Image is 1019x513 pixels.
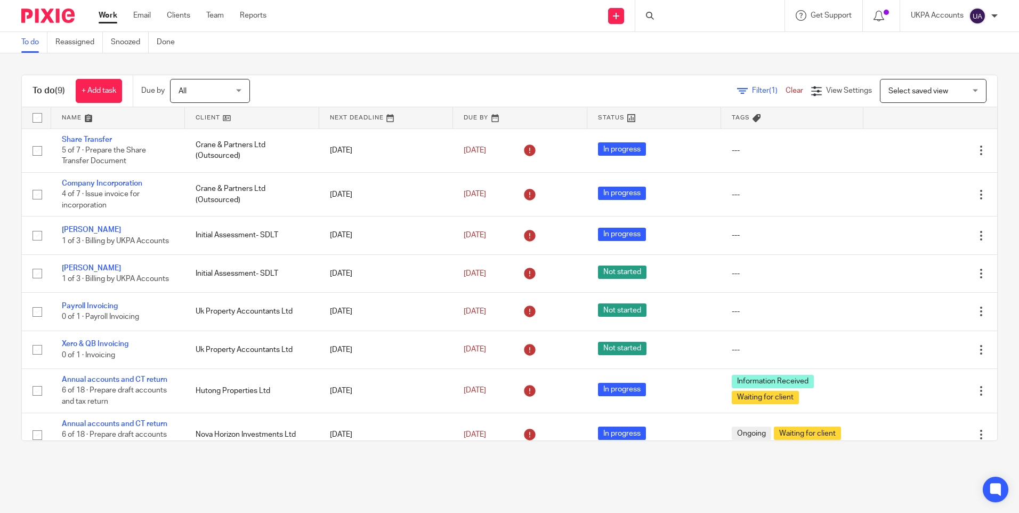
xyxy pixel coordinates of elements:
span: (1) [769,87,778,94]
span: Not started [598,266,646,279]
a: [PERSON_NAME] [62,264,121,272]
span: 1 of 3 · Billing by UKPA Accounts [62,275,169,283]
span: [DATE] [464,346,486,354]
span: Get Support [811,12,852,19]
p: Due by [141,85,165,96]
span: [DATE] [464,191,486,198]
span: 4 of 7 · Issue invoice for incorporation [62,191,140,210]
span: 5 of 7 · Prepare the Share Transfer Document [62,147,146,165]
span: Filter [752,87,786,94]
td: Crane & Partners Ltd (Outsourced) [185,172,319,216]
span: In progress [598,383,646,396]
div: --- [732,145,853,156]
div: --- [732,268,853,279]
span: 0 of 1 · Invoicing [62,351,115,359]
div: --- [732,189,853,200]
span: [DATE] [464,308,486,315]
td: Uk Property Accountants Ltd [185,331,319,368]
a: Annual accounts and CT return [62,376,167,383]
span: In progress [598,142,646,156]
a: Payroll Invoicing [62,302,118,310]
a: Team [206,10,224,21]
span: Tags [732,115,750,121]
span: View Settings [826,87,872,94]
a: [PERSON_NAME] [62,226,121,234]
div: --- [732,306,853,317]
span: [DATE] [464,147,486,154]
span: Not started [598,303,646,317]
span: Waiting for client [732,391,799,404]
span: 1 of 3 · Billing by UKPA Accounts [62,237,169,245]
a: Reports [240,10,266,21]
a: Reassigned [55,32,103,53]
h1: To do [33,85,65,97]
a: Done [157,32,183,53]
img: Pixie [21,9,75,23]
td: Initial Assessment- SDLT [185,217,319,254]
td: Crane & Partners Ltd (Outsourced) [185,129,319,172]
img: svg%3E [969,7,986,25]
p: UKPA Accounts [911,10,964,21]
span: In progress [598,427,646,440]
div: --- [732,230,853,241]
td: Uk Property Accountants Ltd [185,293,319,331]
span: 6 of 18 · Prepare draft accounts and tax return [62,431,167,450]
a: To do [21,32,47,53]
td: [DATE] [319,293,453,331]
span: [DATE] [464,231,486,239]
a: Clear [786,87,803,94]
div: --- [732,344,853,355]
a: Snoozed [111,32,149,53]
span: [DATE] [464,387,486,395]
span: 6 of 18 · Prepare draft accounts and tax return [62,387,167,406]
span: [DATE] [464,270,486,277]
td: Nova Horizon Investments Ltd [185,413,319,456]
a: Work [99,10,117,21]
td: [DATE] [319,129,453,172]
a: + Add task [76,79,122,103]
span: Waiting for client [774,427,841,440]
span: Information Received [732,375,814,388]
td: [DATE] [319,369,453,413]
a: Xero & QB Invoicing [62,340,128,348]
a: Company Incorporation [62,180,142,187]
span: In progress [598,187,646,200]
td: [DATE] [319,172,453,216]
td: [DATE] [319,413,453,456]
span: (9) [55,86,65,95]
td: [DATE] [319,254,453,292]
span: In progress [598,228,646,241]
td: [DATE] [319,217,453,254]
a: Share Transfer [62,136,112,143]
span: Not started [598,342,646,355]
span: 0 of 1 · Payroll Invoicing [62,314,139,321]
span: All [179,87,187,95]
a: Clients [167,10,190,21]
span: Select saved view [888,87,948,95]
span: Ongoing [732,427,771,440]
td: [DATE] [319,331,453,368]
td: Hutong Properties Ltd [185,369,319,413]
a: Annual accounts and CT return [62,420,167,428]
a: Email [133,10,151,21]
td: Initial Assessment- SDLT [185,254,319,292]
span: [DATE] [464,431,486,438]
